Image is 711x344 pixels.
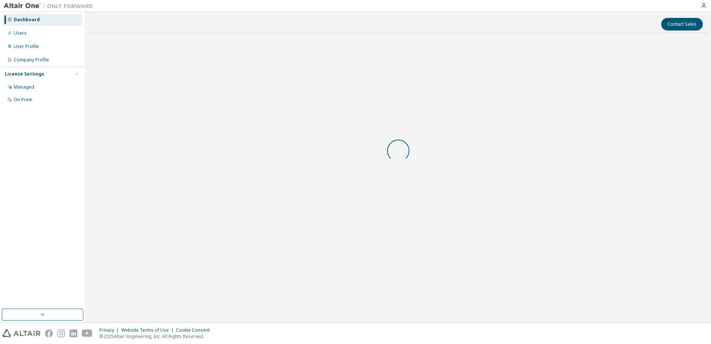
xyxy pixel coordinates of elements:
[57,329,65,337] img: instagram.svg
[45,329,53,337] img: facebook.svg
[82,329,93,337] img: youtube.svg
[14,17,40,23] div: Dashboard
[99,327,121,333] div: Privacy
[121,327,176,333] div: Website Terms of Use
[14,57,49,63] div: Company Profile
[14,44,39,50] div: User Profile
[14,84,34,90] div: Managed
[14,30,27,36] div: Users
[2,329,41,337] img: altair_logo.svg
[176,327,214,333] div: Cookie Consent
[70,329,77,337] img: linkedin.svg
[99,333,214,340] p: © 2025 Altair Engineering, Inc. All Rights Reserved.
[661,18,703,31] button: Contact Sales
[14,97,32,103] div: On Prem
[5,71,44,77] div: License Settings
[4,2,97,10] img: Altair One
